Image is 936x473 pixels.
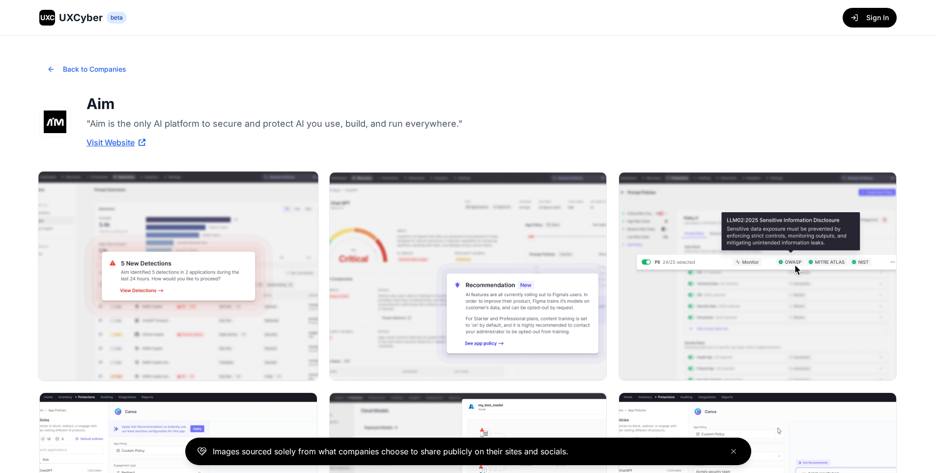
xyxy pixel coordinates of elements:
p: Images sourced solely from what companies choose to share publicly on their sites and socials. [213,445,568,457]
button: Sign In [843,8,897,28]
a: Visit Website [86,137,145,148]
img: Aim image 1 [38,171,318,381]
button: Close banner [728,445,739,457]
span: UXCyber [59,11,103,25]
img: Aim image 3 [619,172,896,380]
h1: Aim [86,95,480,112]
a: UXCUXCyberbeta [39,10,127,26]
button: Back to Companies [39,59,134,79]
img: Aim image 2 [330,172,607,380]
span: UXC [40,13,55,23]
span: beta [107,12,127,24]
a: Back to Companies [39,65,134,75]
img: Aim logo [40,107,70,137]
p: "Aim is the only AI platform to secure and protect AI you use, build, and run everywhere." [86,116,480,131]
